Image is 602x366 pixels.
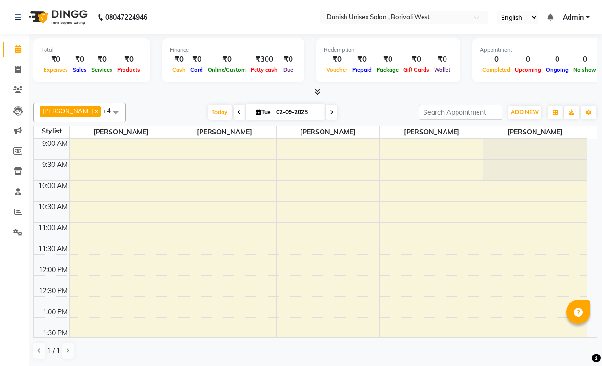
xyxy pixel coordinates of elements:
[41,307,69,317] div: 1:00 PM
[432,67,453,73] span: Wallet
[562,328,592,356] iframe: chat widget
[480,54,513,65] div: 0
[350,67,374,73] span: Prepaid
[70,54,89,65] div: ₹0
[273,105,321,120] input: 2025-09-02
[205,54,248,65] div: ₹0
[513,67,544,73] span: Upcoming
[419,105,502,120] input: Search Appointment
[70,67,89,73] span: Sales
[374,67,401,73] span: Package
[324,46,453,54] div: Redemption
[188,54,205,65] div: ₹0
[89,67,115,73] span: Services
[170,54,188,65] div: ₹0
[513,54,544,65] div: 0
[350,54,374,65] div: ₹0
[248,67,280,73] span: Petty cash
[401,54,432,65] div: ₹0
[544,67,571,73] span: Ongoing
[173,126,276,138] span: [PERSON_NAME]
[37,286,69,296] div: 12:30 PM
[115,54,143,65] div: ₹0
[24,4,90,31] img: logo
[40,160,69,170] div: 9:30 AM
[432,54,453,65] div: ₹0
[508,106,541,119] button: ADD NEW
[380,126,483,138] span: [PERSON_NAME]
[36,181,69,191] div: 10:00 AM
[208,105,232,120] span: Today
[188,67,205,73] span: Card
[34,126,69,136] div: Stylist
[563,12,584,22] span: Admin
[254,109,273,116] span: Tue
[170,46,297,54] div: Finance
[41,54,70,65] div: ₹0
[41,46,143,54] div: Total
[277,126,379,138] span: [PERSON_NAME]
[544,54,571,65] div: 0
[401,67,432,73] span: Gift Cards
[170,67,188,73] span: Cash
[41,328,69,338] div: 1:30 PM
[248,54,280,65] div: ₹300
[374,54,401,65] div: ₹0
[43,107,94,115] span: [PERSON_NAME]
[89,54,115,65] div: ₹0
[40,139,69,149] div: 9:00 AM
[47,346,60,356] span: 1 / 1
[36,223,69,233] div: 11:00 AM
[41,67,70,73] span: Expenses
[103,107,118,114] span: +4
[205,67,248,73] span: Online/Custom
[281,67,296,73] span: Due
[324,54,350,65] div: ₹0
[36,244,69,254] div: 11:30 AM
[571,54,599,65] div: 0
[70,126,173,138] span: [PERSON_NAME]
[483,126,587,138] span: [PERSON_NAME]
[480,67,513,73] span: Completed
[571,67,599,73] span: No show
[480,46,599,54] div: Appointment
[94,107,98,115] a: x
[115,67,143,73] span: Products
[280,54,297,65] div: ₹0
[37,265,69,275] div: 12:00 PM
[324,67,350,73] span: Voucher
[511,109,539,116] span: ADD NEW
[105,4,147,31] b: 08047224946
[36,202,69,212] div: 10:30 AM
